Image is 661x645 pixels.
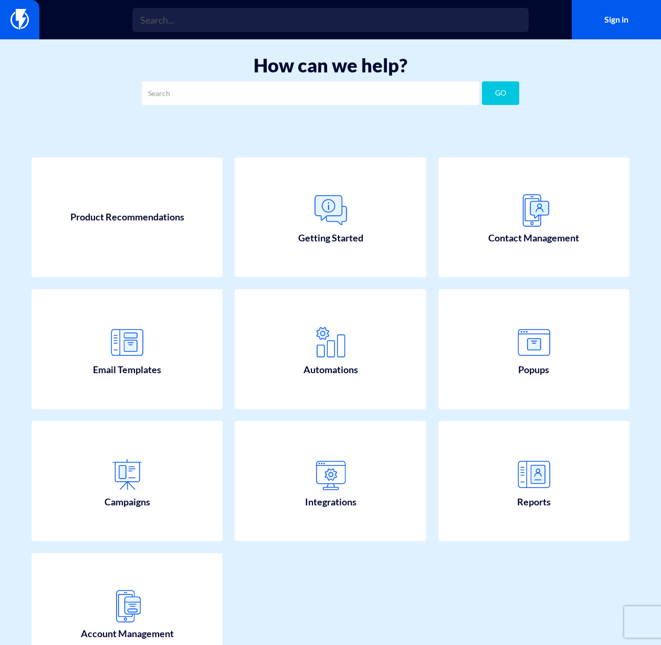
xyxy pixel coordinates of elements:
span: Product Recommendations [70,210,184,224]
span: Email Templates [93,363,161,377]
a: Integrations [235,421,426,541]
input: Search... [132,8,529,32]
button: GO [482,81,519,105]
h1: How can we help? [16,55,645,76]
span: Campaigns [104,495,150,509]
a: Email Templates [32,289,223,409]
input: Search [142,81,479,105]
span: Popups [518,363,549,377]
span: Integrations [305,495,356,509]
a: Getting Started [235,157,426,278]
a: Contact Management [438,157,629,278]
span: Account Management [81,627,174,641]
span: Reports [517,495,551,509]
a: Automations [235,289,426,409]
a: Popups [438,289,629,409]
span: Getting Started [298,231,363,245]
a: Product Recommendations [32,157,223,278]
span: Contact Management [488,231,579,245]
a: Reports [438,421,629,541]
span: Automations [303,363,358,377]
a: Campaigns [32,421,223,541]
